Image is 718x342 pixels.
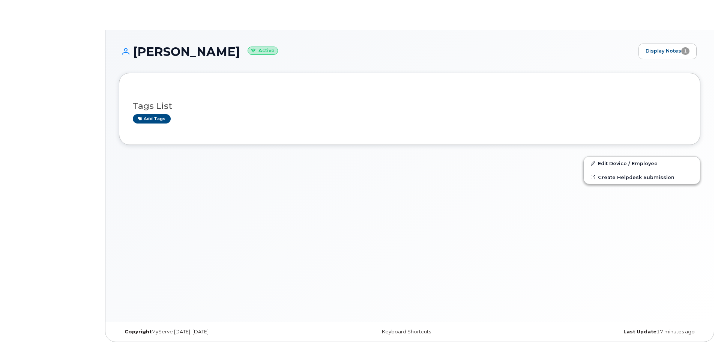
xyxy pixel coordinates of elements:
a: Keyboard Shortcuts [382,329,431,334]
a: Display Notes1 [638,44,697,59]
strong: Last Update [623,329,656,334]
h3: Tags List [133,101,686,111]
div: MyServe [DATE]–[DATE] [119,329,313,335]
div: 17 minutes ago [506,329,700,335]
span: 1 [681,47,689,55]
a: Add tags [133,114,171,124]
a: Edit Device / Employee [584,157,700,170]
small: Active [248,47,278,55]
a: Create Helpdesk Submission [584,170,700,184]
strong: Copyright [125,329,152,334]
h1: [PERSON_NAME] [119,45,635,58]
